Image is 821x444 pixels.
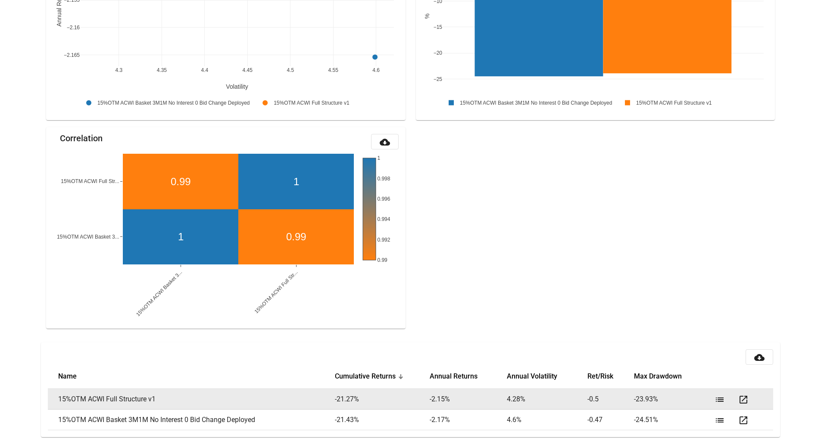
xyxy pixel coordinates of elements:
[48,389,335,410] td: 15%OTM ACWI Full Structure v1
[380,137,390,147] mat-icon: cloud_download
[634,372,682,381] button: Change sorting for Max_Drawdown
[507,372,557,381] button: Change sorting for Annual_Volatility
[430,389,507,410] td: -2.15 %
[60,134,103,143] mat-card-title: Correlation
[430,372,478,381] button: Change sorting for Annual_Returns
[754,352,765,363] mat-icon: cloud_download
[507,389,587,410] td: 4.28 %
[587,372,613,381] button: Change sorting for Efficient_Frontier
[335,389,430,410] td: -21.27 %
[634,410,711,430] td: -24.51 %
[58,372,77,381] button: Change sorting for strategy_name
[507,410,587,430] td: 4.6 %
[335,410,430,430] td: -21.43 %
[48,410,335,430] td: 15%OTM ACWI Basket 3M1M No Interest 0 Bid Change Deployed
[715,415,725,425] mat-icon: list
[738,415,749,425] mat-icon: open_in_new
[715,394,725,405] mat-icon: list
[634,389,711,410] td: -23.93 %
[430,410,507,430] td: -2.17 %
[738,394,749,405] mat-icon: open_in_new
[587,389,634,410] td: -0.5
[587,410,634,430] td: -0.47
[335,372,396,381] button: Change sorting for Cum_Returns_Final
